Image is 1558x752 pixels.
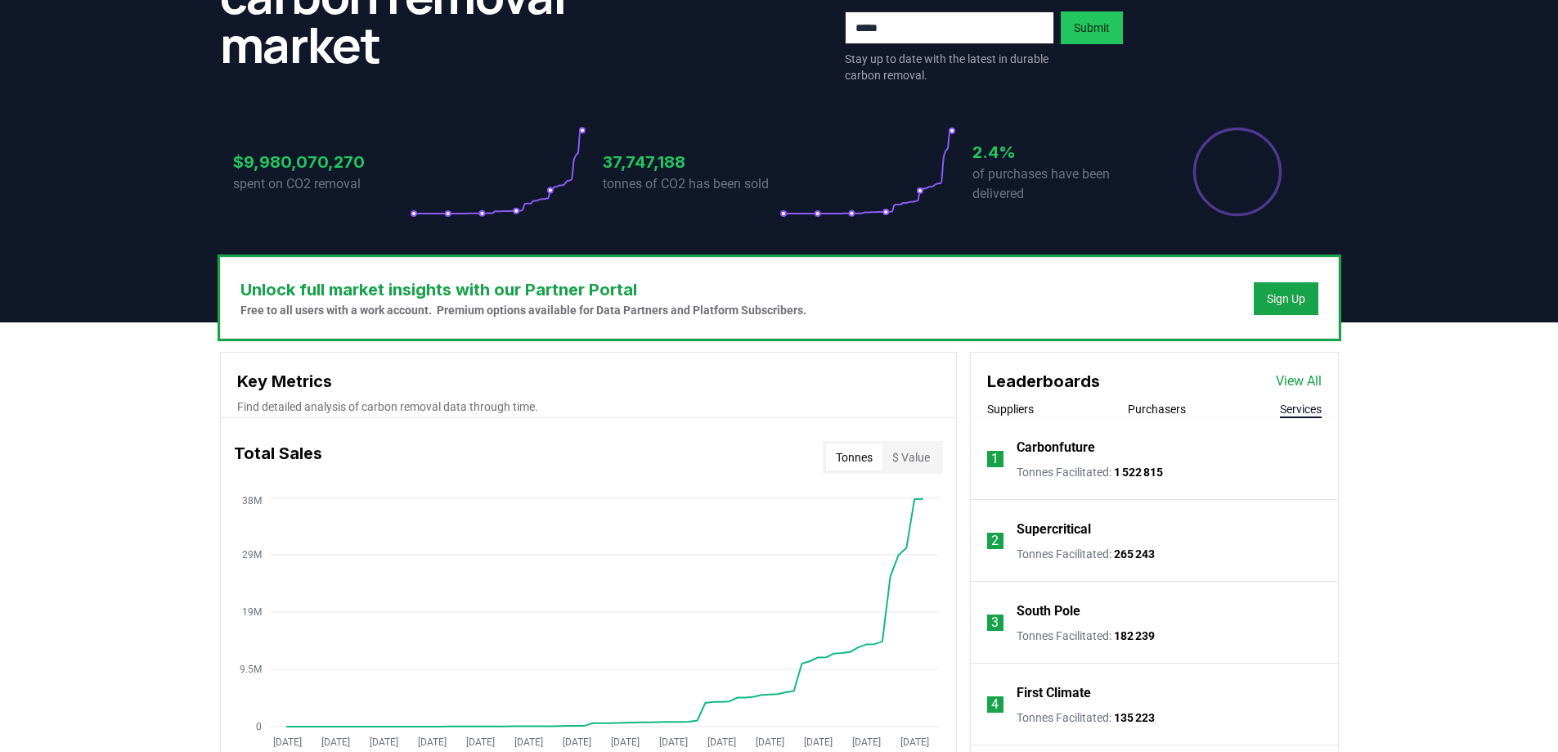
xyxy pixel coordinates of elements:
tspan: [DATE] [707,736,735,748]
span: 182 239 [1114,629,1155,642]
a: Sign Up [1267,290,1305,307]
span: 265 243 [1114,547,1155,561]
a: Carbonfuture [1017,438,1095,457]
p: spent on CO2 removal [233,174,410,194]
button: Purchasers [1128,401,1186,417]
h3: 2.4% [972,140,1149,164]
button: Submit [1061,11,1123,44]
button: Services [1280,401,1322,417]
tspan: [DATE] [803,736,832,748]
p: Stay up to date with the latest in durable carbon removal. [845,51,1054,83]
span: 1 522 815 [1114,466,1163,479]
p: Tonnes Facilitated : [1017,709,1155,726]
tspan: [DATE] [272,736,301,748]
tspan: 38M [242,495,262,507]
tspan: [DATE] [900,736,928,748]
button: Suppliers [987,401,1034,417]
tspan: [DATE] [417,736,446,748]
tspan: [DATE] [658,736,687,748]
tspan: [DATE] [755,736,783,748]
tspan: 9.5M [240,664,262,675]
p: 1 [991,449,999,469]
a: Supercritical [1017,520,1091,539]
p: of purchases have been delivered [972,164,1149,204]
button: Tonnes [826,444,882,471]
h3: Total Sales [234,441,322,474]
p: Tonnes Facilitated : [1017,546,1155,562]
p: tonnes of CO2 has been sold [603,174,779,194]
p: 2 [991,531,999,551]
tspan: 19M [242,606,262,618]
a: South Pole [1017,601,1080,621]
p: Tonnes Facilitated : [1017,464,1163,480]
p: 3 [991,613,999,633]
button: $ Value [882,444,940,471]
span: 135 223 [1114,711,1155,724]
a: View All [1276,371,1322,391]
h3: $9,980,070,270 [233,150,410,174]
h3: Leaderboards [987,369,1100,394]
h3: Key Metrics [237,369,940,394]
tspan: [DATE] [610,736,639,748]
tspan: 0 [256,721,262,732]
h3: Unlock full market insights with our Partner Portal [240,277,806,302]
a: First Climate [1017,683,1091,703]
p: Free to all users with a work account. Premium options available for Data Partners and Platform S... [240,302,806,318]
button: Sign Up [1254,282,1318,315]
h3: 37,747,188 [603,150,779,174]
p: Tonnes Facilitated : [1017,628,1155,644]
tspan: [DATE] [851,736,880,748]
p: 4 [991,695,999,714]
tspan: [DATE] [562,736,590,748]
p: Find detailed analysis of carbon removal data through time. [237,399,940,415]
tspan: [DATE] [514,736,542,748]
tspan: [DATE] [369,736,397,748]
tspan: 29M [242,549,262,561]
tspan: [DATE] [321,736,349,748]
div: Percentage of sales delivered [1192,126,1283,218]
tspan: [DATE] [465,736,494,748]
